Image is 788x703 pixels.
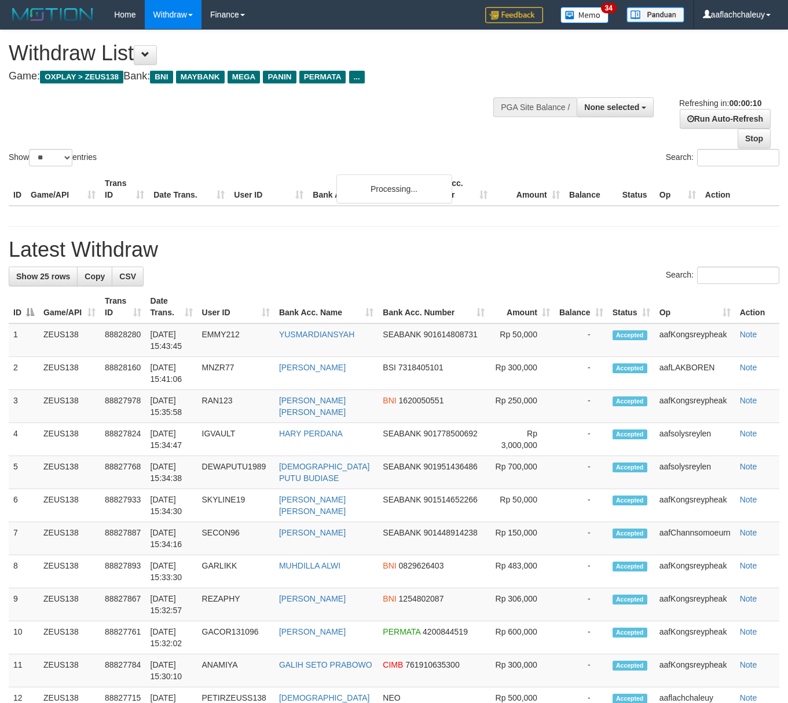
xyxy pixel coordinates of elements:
[100,654,146,687] td: 88827784
[555,456,608,489] td: -
[740,462,757,471] a: Note
[740,594,757,603] a: Note
[613,628,647,638] span: Accepted
[197,555,274,588] td: GARLIKK
[279,495,346,516] a: [PERSON_NAME] [PERSON_NAME]
[279,660,372,669] a: GALIH SETO PRABOWO
[228,71,261,83] span: MEGA
[9,42,514,65] h1: Withdraw List
[279,528,346,537] a: [PERSON_NAME]
[383,429,421,438] span: SEABANK
[146,357,197,390] td: [DATE] 15:41:06
[489,522,555,555] td: Rp 150,000
[383,561,396,570] span: BNI
[626,7,684,23] img: panduan.png
[9,71,514,82] h4: Game: Bank:
[383,363,396,372] span: BSI
[146,654,197,687] td: [DATE] 15:30:10
[229,173,308,206] th: User ID
[555,423,608,456] td: -
[197,390,274,423] td: RAN123
[735,290,779,323] th: Action
[279,429,343,438] a: HARY PERDANA
[197,423,274,456] td: IGVAULT
[613,562,647,571] span: Accepted
[489,654,555,687] td: Rp 300,000
[197,654,274,687] td: ANAMIYA
[655,357,735,390] td: aafLAKBOREN
[740,528,757,537] a: Note
[100,456,146,489] td: 88827768
[176,71,225,83] span: MAYBANK
[492,173,565,206] th: Amount
[9,290,39,323] th: ID: activate to sort column descending
[39,621,100,654] td: ZEUS138
[493,97,577,117] div: PGA Site Balance /
[383,396,396,405] span: BNI
[740,429,757,438] a: Note
[149,173,229,206] th: Date Trans.
[146,522,197,555] td: [DATE] 15:34:16
[489,456,555,489] td: Rp 700,000
[39,555,100,588] td: ZEUS138
[119,272,136,281] span: CSV
[655,390,735,423] td: aafKongsreypheak
[100,323,146,357] td: 88828280
[655,290,735,323] th: Op: activate to sort column ascending
[584,103,639,112] span: None selected
[197,456,274,489] td: DEWAPUTU1989
[740,363,757,372] a: Note
[197,323,274,357] td: EMMY212
[618,173,655,206] th: Status
[565,173,618,206] th: Balance
[655,323,735,357] td: aafKongsreypheak
[378,290,489,323] th: Bank Acc. Number: activate to sort column ascending
[613,429,647,439] span: Accepted
[613,595,647,604] span: Accepted
[738,129,771,148] a: Stop
[666,149,779,166] label: Search:
[655,423,735,456] td: aafsolysreylen
[740,561,757,570] a: Note
[9,621,39,654] td: 10
[279,594,346,603] a: [PERSON_NAME]
[555,588,608,621] td: -
[9,390,39,423] td: 3
[39,522,100,555] td: ZEUS138
[146,456,197,489] td: [DATE] 15:34:38
[9,522,39,555] td: 7
[655,489,735,522] td: aafKongsreypheak
[40,71,123,83] span: OXPLAY > ZEUS138
[274,290,378,323] th: Bank Acc. Name: activate to sort column ascending
[423,330,477,339] span: Copy 901614808731 to clipboard
[740,495,757,504] a: Note
[197,357,274,390] td: MNZR77
[279,396,346,417] a: [PERSON_NAME] [PERSON_NAME]
[100,522,146,555] td: 88827887
[100,489,146,522] td: 88827933
[146,621,197,654] td: [DATE] 15:32:02
[740,693,757,702] a: Note
[489,290,555,323] th: Amount: activate to sort column ascending
[197,588,274,621] td: REZAPHY
[383,462,421,471] span: SEABANK
[399,561,444,570] span: Copy 0829626403 to clipboard
[555,555,608,588] td: -
[383,660,403,669] span: CIMB
[399,594,444,603] span: Copy 1254802087 to clipboard
[299,71,346,83] span: PERMATA
[263,71,296,83] span: PANIN
[146,423,197,456] td: [DATE] 15:34:47
[399,396,444,405] span: Copy 1620050551 to clipboard
[100,173,149,206] th: Trans ID
[112,267,144,286] a: CSV
[39,654,100,687] td: ZEUS138
[197,489,274,522] td: SKYLINE19
[489,323,555,357] td: Rp 50,000
[16,272,70,281] span: Show 25 rows
[555,489,608,522] td: -
[555,357,608,390] td: -
[489,555,555,588] td: Rp 483,000
[279,561,340,570] a: MUHDILLA ALWI
[146,323,197,357] td: [DATE] 15:43:45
